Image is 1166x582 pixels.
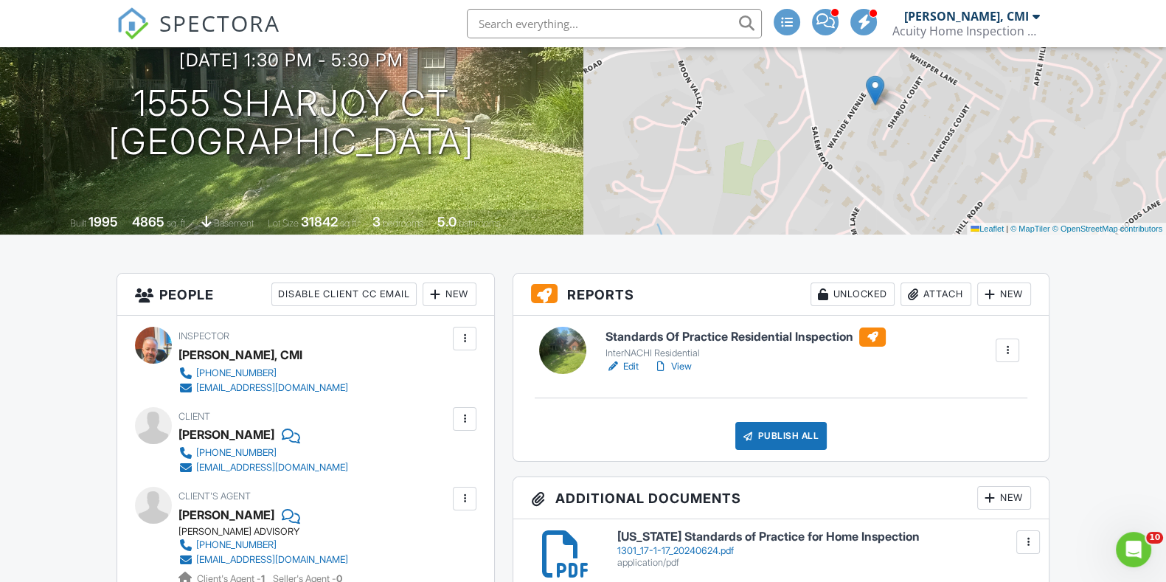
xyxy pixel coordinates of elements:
a: Edit [605,359,639,374]
a: [EMAIL_ADDRESS][DOMAIN_NAME] [178,552,348,567]
span: bathrooms [459,218,501,229]
h3: People [117,274,494,316]
span: bedrooms [383,218,423,229]
a: [EMAIL_ADDRESS][DOMAIN_NAME] [178,381,348,395]
span: | [1006,224,1008,233]
div: New [977,283,1031,306]
span: Client's Agent [178,491,251,502]
a: © MapTiler [1010,224,1050,233]
a: [PERSON_NAME] [178,504,274,526]
a: [EMAIL_ADDRESS][DOMAIN_NAME] [178,460,348,475]
h1: 1555 Sharjoy Ct [GEOGRAPHIC_DATA] [108,84,474,162]
div: Acuity Home Inspection Services [892,24,1040,38]
h6: [US_STATE] Standards of Practice for Home Inspection [617,530,1031,544]
div: Disable Client CC Email [271,283,417,306]
div: application/pdf [617,557,1031,569]
span: Lot Size [268,218,299,229]
div: InterNACHI Residential [605,347,886,359]
div: [PHONE_NUMBER] [196,367,277,379]
h3: [DATE] 1:30 pm - 5:30 pm [179,50,403,70]
div: Unlocked [811,283,895,306]
div: 5.0 [437,214,457,229]
div: Attach [900,283,971,306]
div: New [977,486,1031,510]
h3: Additional Documents [513,477,1049,519]
a: [PHONE_NUMBER] [178,446,348,460]
div: [PHONE_NUMBER] [196,539,277,551]
a: View [653,359,692,374]
div: [PERSON_NAME], CMI [178,344,302,366]
span: sq.ft. [340,218,358,229]
div: 3 [372,214,381,229]
span: Built [70,218,86,229]
span: SPECTORA [159,7,280,38]
img: Marker [866,75,884,105]
a: [US_STATE] Standards of Practice for Home Inspection 1301_17-1-17_20240624.pdf application/pdf [617,530,1031,568]
div: 31842 [301,214,338,229]
a: © OpenStreetMap contributors [1052,224,1162,233]
span: Client [178,411,210,422]
a: SPECTORA [117,20,280,51]
div: 1995 [89,214,118,229]
span: sq. ft. [167,218,187,229]
div: [PERSON_NAME], CMI [904,9,1029,24]
a: [PHONE_NUMBER] [178,366,348,381]
a: Leaflet [971,224,1004,233]
img: The Best Home Inspection Software - Spectora [117,7,149,40]
div: New [423,283,476,306]
h3: Reports [513,274,1049,316]
div: [PHONE_NUMBER] [196,447,277,459]
div: Publish All [735,422,827,450]
div: [PERSON_NAME] [178,423,274,446]
div: [EMAIL_ADDRESS][DOMAIN_NAME] [196,382,348,394]
a: [PHONE_NUMBER] [178,538,348,552]
h6: Standards Of Practice Residential Inspection [605,328,886,347]
div: [EMAIL_ADDRESS][DOMAIN_NAME] [196,554,348,566]
input: Search everything... [467,9,762,38]
iframe: Intercom live chat [1116,532,1151,567]
span: 10 [1146,532,1163,544]
a: Standards Of Practice Residential Inspection InterNACHI Residential [605,328,886,360]
div: 4865 [132,214,164,229]
span: Inspector [178,330,229,342]
span: basement [214,218,254,229]
div: [PERSON_NAME] ADVISORY [178,526,360,538]
div: 1301_17-1-17_20240624.pdf [617,545,1031,557]
div: [EMAIL_ADDRESS][DOMAIN_NAME] [196,462,348,474]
